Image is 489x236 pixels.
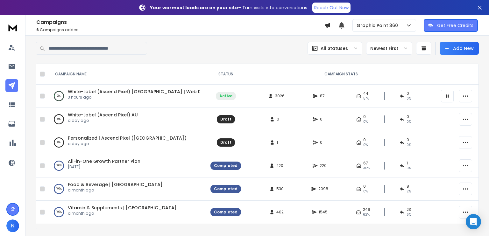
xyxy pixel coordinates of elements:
[407,119,411,124] span: 0%
[437,22,473,29] p: Get Free Credits
[363,142,368,148] span: 0%
[68,164,140,170] p: [DATE]
[47,177,207,201] td: 100%Food & Beverage | [GEOGRAPHIC_DATA]a month ago
[68,211,177,216] p: a month ago
[214,163,237,168] div: Completed
[47,131,207,154] td: 0%Personalized | Ascend Pixel ([GEOGRAPHIC_DATA])a day ago
[214,210,237,215] div: Completed
[363,96,369,101] span: 51 %
[319,210,328,215] span: 1545
[407,142,411,148] span: 0%
[56,186,62,192] p: 100 %
[277,117,283,122] span: 0
[357,22,400,29] p: Graphic Point 360
[68,135,187,141] a: Personalized | Ascend Pixel ([GEOGRAPHIC_DATA])
[321,45,348,52] p: All Statuses
[214,186,237,191] div: Completed
[363,119,368,124] span: 0%
[47,201,207,224] td: 100%Vitamin & Supplements | [GEOGRAPHIC_DATA]a month ago
[407,212,411,217] span: 6 %
[47,108,207,131] td: 0%White-Label (Ascend Pixel) AUa day ago
[6,219,19,232] button: N
[424,19,478,32] button: Get Free Credits
[276,163,283,168] span: 220
[363,161,368,166] span: 67
[68,95,200,100] p: 3 hours ago
[220,140,231,145] div: Draft
[407,189,411,194] span: 2 %
[68,118,138,123] p: a day ago
[407,114,409,119] span: 0
[363,207,370,212] span: 249
[245,64,437,85] th: CAMPAIGN STATS
[320,163,327,168] span: 220
[36,27,39,32] span: 6
[363,114,366,119] span: 0
[47,154,207,177] td: 100%All-in-One Growth Partner Plan[DATE]
[47,85,207,108] td: 2%White-Label (Ascend Pixel) [GEOGRAPHIC_DATA] | Web Development Co.3 hours ago
[318,186,328,191] span: 2098
[320,140,326,145] span: 0
[57,116,60,122] p: 0 %
[220,117,231,122] div: Draft
[57,139,60,146] p: 0 %
[219,94,232,99] div: Active
[407,184,409,189] span: 8
[277,140,283,145] span: 1
[363,212,370,217] span: 62 %
[68,181,163,188] a: Food & Beverage | [GEOGRAPHIC_DATA]
[314,4,349,11] p: Reach Out Now
[440,42,479,55] button: Add New
[56,209,62,215] p: 100 %
[68,205,177,211] a: Vitamin & Supplements | [GEOGRAPHIC_DATA]
[150,4,307,11] p: – Turn visits into conversations
[36,27,324,32] p: Campaigns added
[363,137,366,142] span: 0
[36,18,324,26] h1: Campaigns
[207,64,245,85] th: STATUS
[150,4,238,11] strong: Your warmest leads are on your site
[276,186,284,191] span: 530
[68,141,187,146] p: a day ago
[47,64,207,85] th: CAMPAIGN NAME
[275,94,285,99] span: 3026
[68,158,140,164] a: All-in-One Growth Partner Plan
[312,3,351,13] a: Reach Out Now
[407,137,409,142] span: 0
[320,94,326,99] span: 87
[366,42,412,55] button: Newest First
[363,189,368,194] span: 0%
[56,163,62,169] p: 100 %
[407,91,409,96] span: 0
[407,166,411,171] span: 0 %
[68,188,163,193] p: a month ago
[57,93,60,99] p: 2 %
[363,91,368,96] span: 44
[320,117,326,122] span: 0
[6,22,19,33] img: logo
[68,88,238,95] a: White-Label (Ascend Pixel) [GEOGRAPHIC_DATA] | Web Development Co.
[363,166,370,171] span: 30 %
[68,112,138,118] a: White-Label (Ascend Pixel) AU
[276,210,284,215] span: 402
[407,96,411,101] span: 0 %
[407,207,411,212] span: 23
[466,214,481,229] div: Open Intercom Messenger
[407,161,408,166] span: 1
[363,184,366,189] span: 0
